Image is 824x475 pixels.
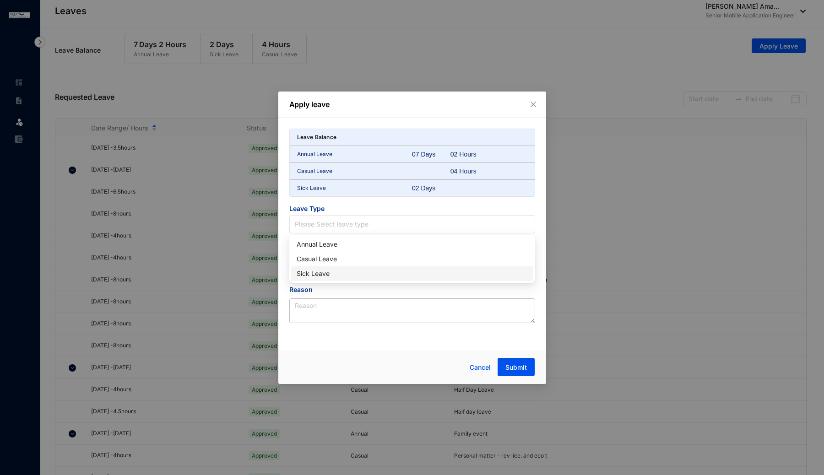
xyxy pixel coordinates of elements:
div: Casual Leave [291,252,533,266]
div: Annual Leave [291,237,533,252]
p: Sick Leave [297,184,412,193]
span: Leave Type [289,204,535,215]
button: Close [528,99,538,109]
p: Leave Balance [297,133,337,142]
button: Submit [498,358,535,376]
label: Reason [289,285,319,295]
div: Annual Leave [297,239,528,249]
textarea: Reason [289,298,535,323]
div: 07 Days [412,150,450,159]
p: Apply leave [289,99,535,110]
div: 02 Days [412,184,450,193]
p: Annual Leave [297,150,412,159]
div: Sick Leave [291,266,533,281]
p: Casual Leave [297,167,412,176]
div: Sick Leave [297,269,528,279]
span: Submit [505,363,527,372]
div: Casual Leave [297,254,528,264]
div: 04 Hours [450,167,489,176]
span: Cancel [470,362,491,372]
div: 02 Hours [450,150,489,159]
span: close [530,101,537,108]
button: Cancel [463,358,498,377]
